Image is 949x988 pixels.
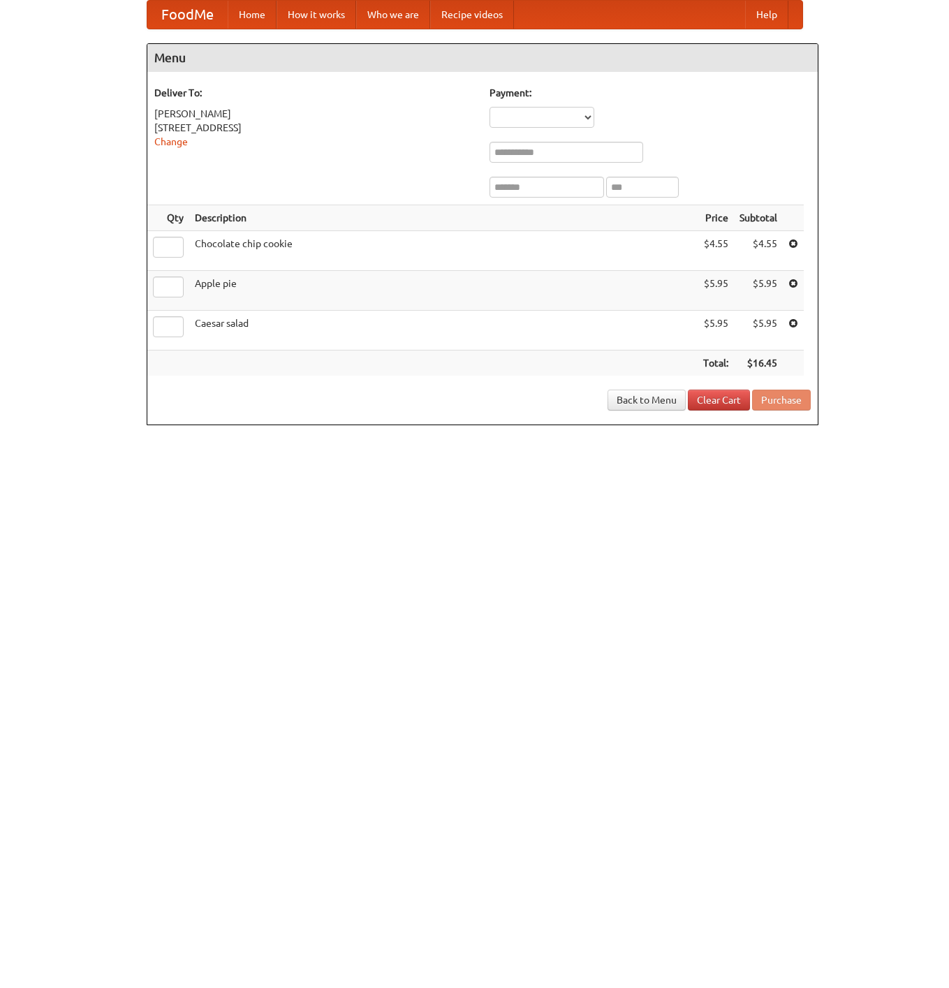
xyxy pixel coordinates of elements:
[154,136,188,147] a: Change
[688,390,750,411] a: Clear Cart
[356,1,430,29] a: Who we are
[698,205,734,231] th: Price
[752,390,811,411] button: Purchase
[189,205,698,231] th: Description
[608,390,686,411] a: Back to Menu
[734,231,783,271] td: $4.55
[228,1,277,29] a: Home
[147,1,228,29] a: FoodMe
[189,311,698,351] td: Caesar salad
[734,271,783,311] td: $5.95
[189,231,698,271] td: Chocolate chip cookie
[277,1,356,29] a: How it works
[154,121,476,135] div: [STREET_ADDRESS]
[490,86,811,100] h5: Payment:
[154,107,476,121] div: [PERSON_NAME]
[430,1,514,29] a: Recipe videos
[154,86,476,100] h5: Deliver To:
[698,231,734,271] td: $4.55
[745,1,788,29] a: Help
[698,351,734,376] th: Total:
[698,311,734,351] td: $5.95
[189,271,698,311] td: Apple pie
[147,44,818,72] h4: Menu
[698,271,734,311] td: $5.95
[734,351,783,376] th: $16.45
[734,311,783,351] td: $5.95
[734,205,783,231] th: Subtotal
[147,205,189,231] th: Qty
